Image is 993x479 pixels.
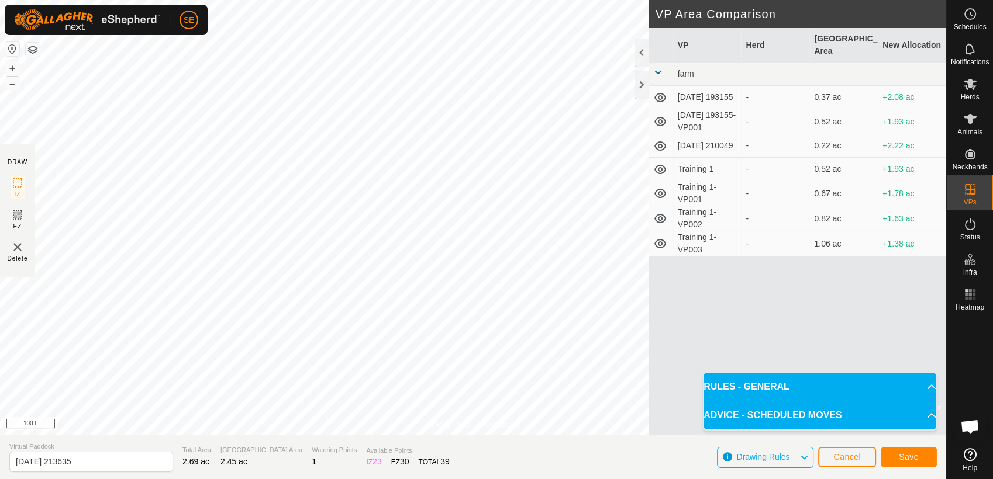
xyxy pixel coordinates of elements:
td: +2.22 ac [878,134,946,158]
span: Delete [8,254,28,263]
th: [GEOGRAPHIC_DATA] Area [809,28,878,63]
td: 0.37 ac [809,86,878,109]
div: Open chat [953,409,988,444]
div: TOTAL [419,456,450,468]
div: - [746,91,805,103]
span: VPs [963,199,976,206]
span: Total Area [182,445,211,455]
a: Help [947,443,993,476]
span: Save [899,452,919,461]
div: IZ [366,456,381,468]
td: +2.08 ac [878,86,946,109]
td: 1.06 ac [809,231,878,256]
th: VP [673,28,742,63]
span: Neckbands [952,164,987,171]
td: [DATE] 193155 [673,86,742,109]
td: [DATE] 193155-VP001 [673,109,742,134]
span: Status [960,234,980,241]
span: IZ [15,190,21,199]
img: VP [11,240,25,254]
td: +1.38 ac [878,231,946,256]
span: Help [963,464,977,471]
span: EZ [13,222,22,231]
span: Available Points [366,446,449,456]
div: DRAW [8,158,27,166]
button: – [5,77,19,91]
button: Reset Map [5,42,19,56]
span: Herds [960,93,979,100]
span: 2.69 ac [182,457,209,466]
td: 0.22 ac [809,134,878,158]
span: farm [678,69,694,78]
div: - [746,163,805,175]
p-accordion-header: ADVICE - SCHEDULED MOVES [704,401,936,429]
div: - [746,116,805,128]
span: Heatmap [956,304,984,311]
button: Map Layers [26,43,40,57]
span: 30 [400,457,409,466]
div: - [746,213,805,225]
span: SE [184,14,195,26]
a: Contact Us [485,419,519,430]
img: Gallagher Logo [14,9,160,30]
span: RULES - GENERAL [704,380,789,394]
td: [DATE] 210049 [673,134,742,158]
th: New Allocation [878,28,946,63]
td: +1.93 ac [878,158,946,181]
td: Training 1-VP002 [673,206,742,231]
td: Training 1 [673,158,742,181]
span: Watering Points [312,445,357,455]
button: Save [881,447,937,467]
td: +1.93 ac [878,109,946,134]
span: Cancel [833,452,861,461]
td: 0.67 ac [809,181,878,206]
div: - [746,188,805,200]
span: [GEOGRAPHIC_DATA] Area [220,445,302,455]
p-accordion-header: RULES - GENERAL [704,373,936,401]
span: Drawing Rules [736,452,789,461]
span: Notifications [951,58,989,65]
span: Infra [963,269,977,276]
div: EZ [391,456,409,468]
span: Schedules [953,23,986,30]
td: +1.63 ac [878,206,946,231]
span: 23 [373,457,382,466]
h2: VP Area Comparison [656,7,946,21]
span: Virtual Paddock [9,442,173,452]
button: + [5,61,19,75]
a: Privacy Policy [427,419,471,430]
td: 0.82 ac [809,206,878,231]
span: 1 [312,457,316,466]
td: 0.52 ac [809,109,878,134]
td: 0.52 ac [809,158,878,181]
td: Training 1-VP003 [673,231,742,256]
td: Training 1-VP001 [673,181,742,206]
button: Cancel [818,447,876,467]
span: Animals [957,129,982,136]
span: 39 [440,457,450,466]
span: 2.45 ac [220,457,247,466]
span: ADVICE - SCHEDULED MOVES [704,408,842,422]
div: - [746,238,805,250]
div: - [746,140,805,152]
th: Herd [741,28,809,63]
td: +1.78 ac [878,181,946,206]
